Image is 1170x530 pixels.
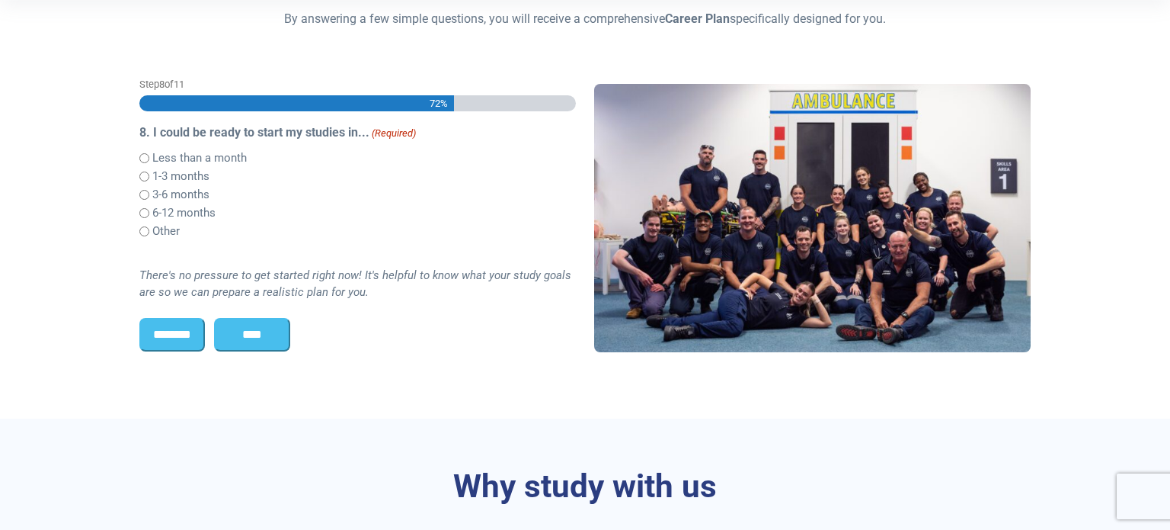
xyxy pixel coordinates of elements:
[174,79,184,90] span: 11
[152,186,209,204] label: 3-6 months
[152,149,247,167] label: Less than a month
[139,10,1031,28] p: By answering a few simple questions, you will receive a comprehensive specifically designed for you.
[152,168,209,185] label: 1-3 months
[139,467,1031,506] h3: Why study with us
[139,268,571,300] i: There's no pressure to get started right now! It's helpful to know what your study goals are so w...
[371,126,417,141] span: (Required)
[139,124,576,142] legend: 8. I could be ready to start my studies in...
[139,77,576,92] p: Step of
[159,79,165,90] span: 8
[428,95,448,111] span: 72%
[665,11,730,26] strong: Career Plan
[152,204,216,222] label: 6-12 months
[152,223,180,240] label: Other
